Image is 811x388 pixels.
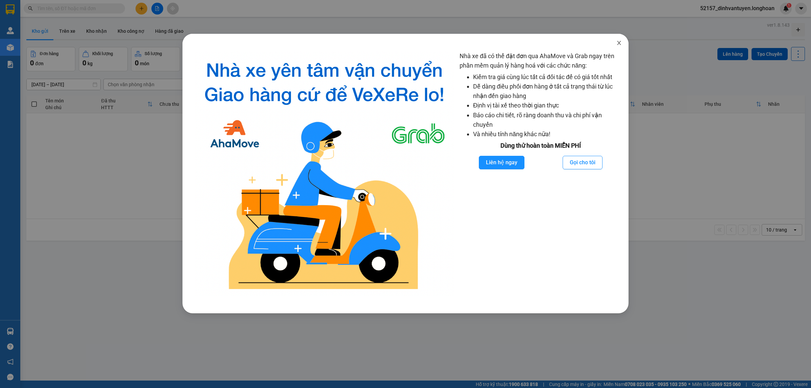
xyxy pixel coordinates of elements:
li: Kiểm tra giá cùng lúc tất cả đối tác để có giá tốt nhất [473,72,622,82]
span: close [616,40,622,46]
button: Close [610,34,629,53]
li: Định vị tài xế theo thời gian thực [473,101,622,110]
button: Liên hệ ngay [479,156,524,169]
li: Dễ dàng điều phối đơn hàng ở tất cả trạng thái từ lúc nhận đến giao hàng [473,82,622,101]
div: Dùng thử hoàn toàn MIỄN PHÍ [460,141,622,150]
span: Liên hệ ngay [486,158,517,167]
li: Báo cáo chi tiết, rõ ràng doanh thu và chi phí vận chuyển [473,111,622,130]
img: logo [195,51,454,296]
div: Nhà xe đã có thể đặt đơn qua AhaMove và Grab ngay trên phần mềm quản lý hàng hoá với các chức năng: [460,51,622,296]
li: Và nhiều tính năng khác nữa! [473,129,622,139]
span: Gọi cho tôi [570,158,595,167]
button: Gọi cho tôi [563,156,603,169]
